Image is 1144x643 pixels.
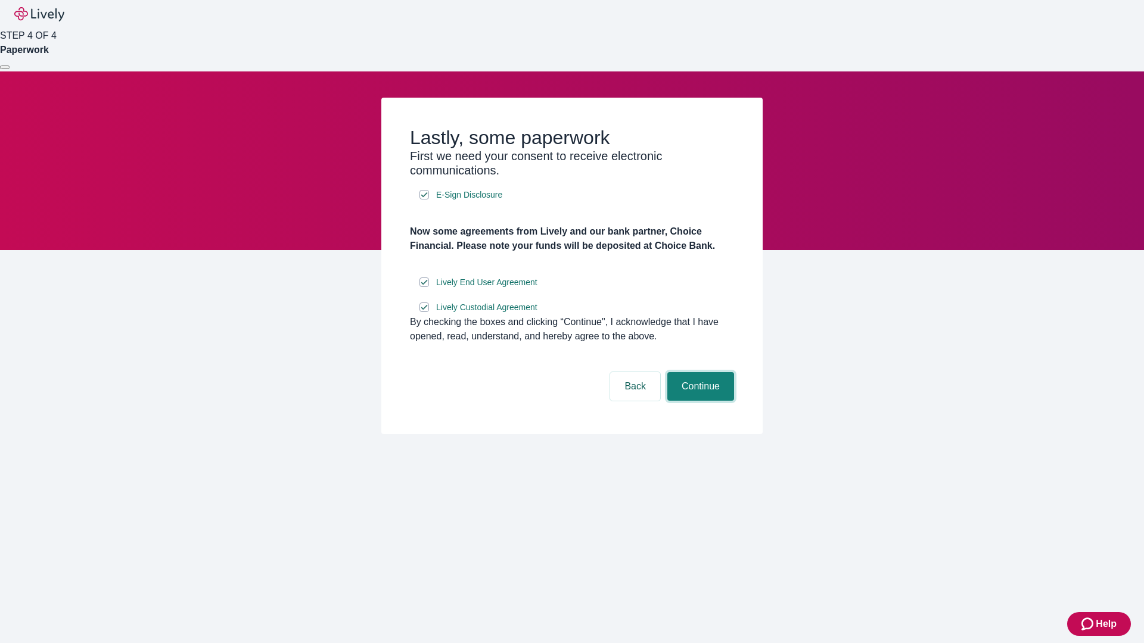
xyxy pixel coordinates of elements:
h4: Now some agreements from Lively and our bank partner, Choice Financial. Please note your funds wi... [410,224,734,253]
button: Zendesk support iconHelp [1067,612,1131,636]
a: e-sign disclosure document [434,188,505,202]
button: Back [610,372,660,401]
a: e-sign disclosure document [434,300,540,315]
button: Continue [667,372,734,401]
h2: Lastly, some paperwork [410,126,734,149]
div: By checking the boxes and clicking “Continue", I acknowledge that I have opened, read, understand... [410,315,734,344]
span: Lively End User Agreement [436,276,537,289]
a: e-sign disclosure document [434,275,540,290]
svg: Zendesk support icon [1081,617,1096,631]
span: E-Sign Disclosure [436,189,502,201]
img: Lively [14,7,64,21]
span: Help [1096,617,1117,631]
h3: First we need your consent to receive electronic communications. [410,149,734,177]
span: Lively Custodial Agreement [436,301,537,314]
